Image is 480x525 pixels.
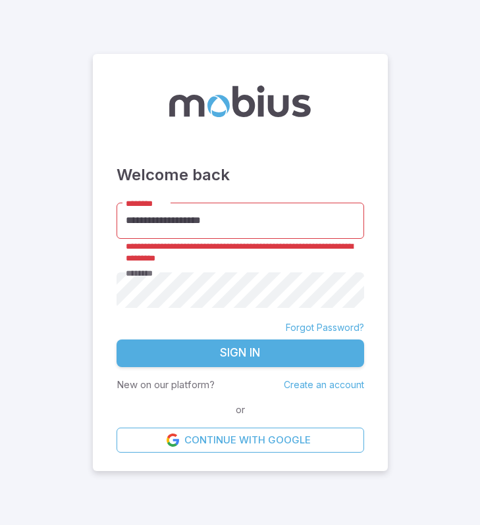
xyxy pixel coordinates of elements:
[117,163,364,187] h3: Welcome back
[286,321,364,334] a: Forgot Password?
[284,379,364,390] a: Create an account
[232,403,248,417] span: or
[117,339,364,367] button: Sign In
[117,378,215,392] p: New on our platform?
[117,428,364,453] a: Continue with Google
